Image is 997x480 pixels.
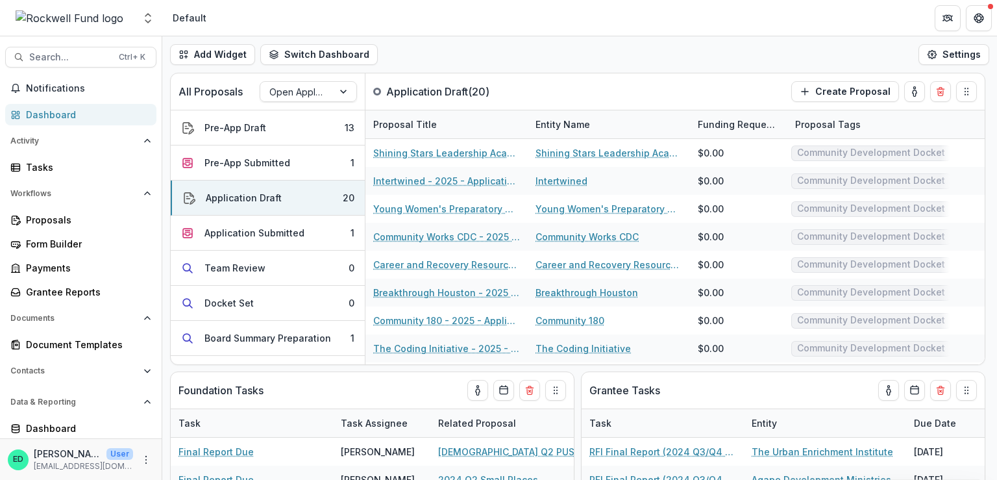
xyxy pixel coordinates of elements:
div: Task [582,416,619,430]
a: Intertwined - 2025 - Application Request Form - Education [373,174,520,188]
div: Task [582,409,744,437]
div: Estevan D. Delgado [13,455,23,464]
div: Funding Requested [690,110,787,138]
div: $0.00 [698,342,724,355]
a: Document Templates [5,334,156,355]
span: Workflows [10,189,138,198]
div: Related Proposal [430,409,593,437]
div: Funding Requested [690,118,787,131]
button: Calendar [493,380,514,401]
a: RFI Final Report (2024 Q3/Q4 Grantees) [589,445,736,459]
div: $0.00 [698,314,724,327]
span: Notifications [26,83,151,94]
div: $0.00 [698,202,724,216]
button: Open entity switcher [139,5,157,31]
div: Task [171,409,333,437]
a: Community Works CDC [535,230,639,244]
a: Dashboard [5,418,156,439]
a: Career and Recovery Resources, Inc. [535,258,682,272]
a: Young Women's Preparatory Network [535,202,682,216]
div: Proposals [26,213,146,227]
button: Settings [918,44,989,65]
div: Entity Name [528,110,690,138]
button: Open Contacts [5,360,156,381]
div: Task Assignee [333,409,430,437]
div: Grantee Reports [26,285,146,299]
div: Payments [26,261,146,275]
button: Get Help [966,5,992,31]
a: Payments [5,257,156,279]
button: Search... [5,47,156,68]
a: The Coding Initiative - 2025 - Application Request Form - Education [373,342,520,355]
p: [PERSON_NAME] [34,447,101,461]
a: Grantee Reports [5,281,156,303]
div: Docket Set [204,296,254,310]
div: [PERSON_NAME] [341,445,415,459]
button: More [138,452,154,468]
div: 1 [351,226,354,240]
a: Intertwined [535,174,587,188]
div: Document Templates [26,338,146,351]
a: Shining Stars Leadership Academy [535,146,682,160]
a: Final Report Due [178,445,254,459]
nav: breadcrumb [167,8,212,27]
span: Activity [10,136,138,145]
a: Community 180 - 2025 - Application Request Form - Education [373,314,520,327]
button: Notifications [5,78,156,99]
button: Board Summary Preparation1 [171,321,365,356]
button: Delete card [519,380,540,401]
div: Pre-App Draft [204,121,266,134]
span: Community Development Docket [797,147,945,158]
span: Community Development Docket [797,203,945,214]
div: 1 [351,156,354,170]
p: [EMAIL_ADDRESS][DOMAIN_NAME] [34,461,133,472]
p: User [106,448,133,460]
div: Proposal Title [365,110,528,138]
div: Team Review [204,261,265,275]
a: The Coding Initiative [535,342,631,355]
div: $0.00 [698,174,724,188]
a: Community 180 [535,314,604,327]
div: $0.00 [698,258,724,272]
span: Data & Reporting [10,398,138,407]
div: Entity Name [528,118,598,131]
a: Breakthrough Houston - 2025 - Application Request Form - Education [373,286,520,299]
a: Form Builder [5,233,156,255]
button: Delete card [930,81,951,102]
span: Community Development Docket [797,231,945,242]
span: Documents [10,314,138,323]
a: Young Women's Preparatory Network - 2025 - Application Request Form - Education [373,202,520,216]
span: Community Development Docket [797,287,945,298]
div: Related Proposal [430,416,524,430]
div: $0.00 [698,146,724,160]
span: Community Development Docket [797,175,945,186]
img: Rockwell Fund logo [16,10,123,26]
div: Proposal Tags [787,110,950,138]
div: Entity [744,409,906,437]
div: 20 [343,191,354,205]
button: toggle-assigned-to-me [878,380,899,401]
a: Proposals [5,209,156,231]
a: The Urban Enrichment Institute [752,445,893,459]
button: Team Review0 [171,251,365,286]
button: Pre-App Submitted1 [171,145,365,181]
div: Application Draft [206,191,282,205]
a: Breakthrough Houston [535,286,638,299]
button: Create Proposal [791,81,899,102]
button: Partners [935,5,961,31]
button: Delete card [930,380,951,401]
p: Application Draft ( 20 ) [386,84,489,99]
p: All Proposals [178,84,243,99]
div: Task [171,416,208,430]
span: Community Development Docket [797,315,945,326]
button: Pre-App Draft13 [171,110,365,145]
div: 13 [345,121,354,134]
div: $0.00 [698,230,724,244]
div: Application Submitted [204,226,304,240]
div: Default [173,11,206,25]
